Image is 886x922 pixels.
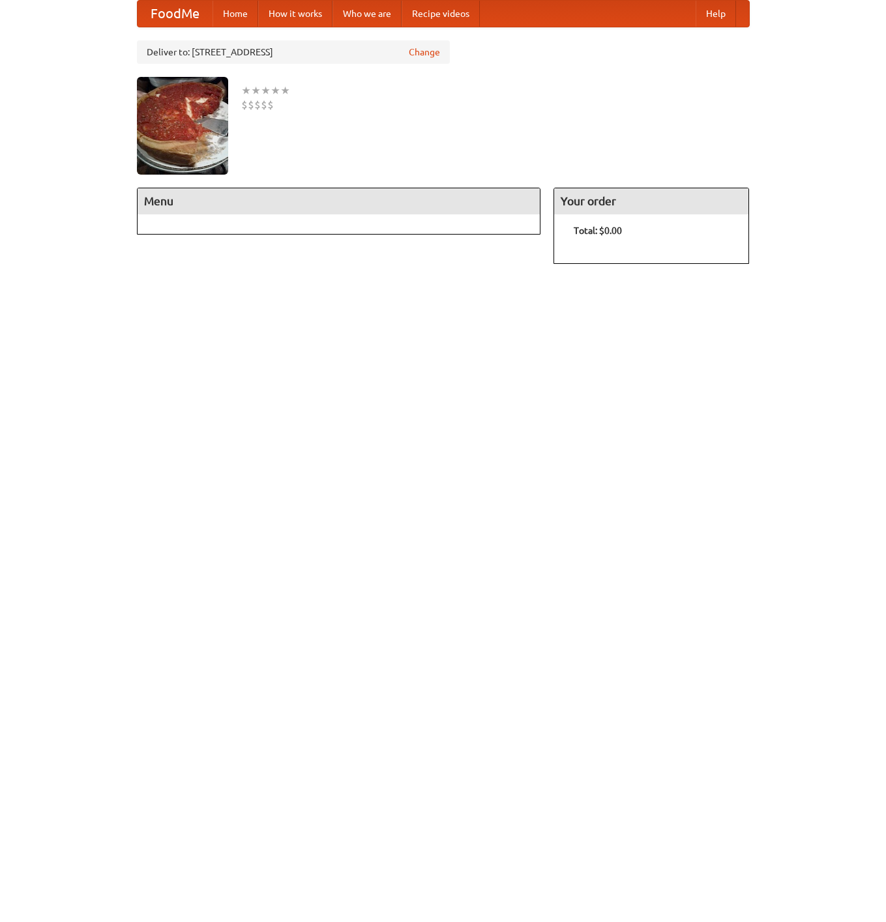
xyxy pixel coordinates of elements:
li: $ [241,98,248,112]
b: Total: $0.00 [574,225,622,236]
a: Help [696,1,736,27]
li: ★ [261,83,271,98]
a: Who we are [332,1,402,27]
li: $ [261,98,267,112]
li: ★ [251,83,261,98]
li: ★ [280,83,290,98]
a: FoodMe [138,1,213,27]
li: $ [254,98,261,112]
a: Recipe videos [402,1,480,27]
h4: Menu [138,188,540,214]
a: Change [409,46,440,59]
li: ★ [241,83,251,98]
h4: Your order [554,188,748,214]
div: Deliver to: [STREET_ADDRESS] [137,40,450,64]
a: How it works [258,1,332,27]
a: Home [213,1,258,27]
li: $ [248,98,254,112]
img: angular.jpg [137,77,228,175]
li: ★ [271,83,280,98]
li: $ [267,98,274,112]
